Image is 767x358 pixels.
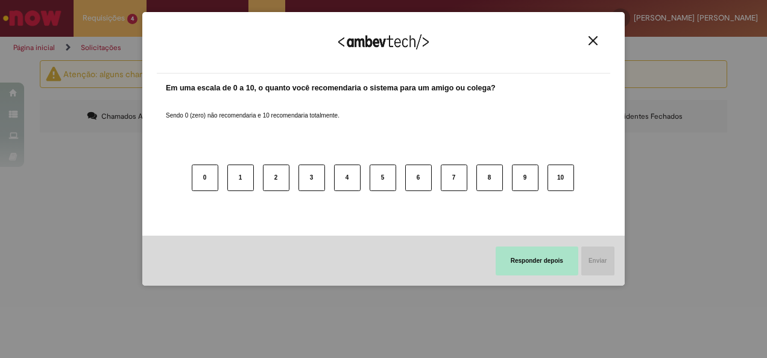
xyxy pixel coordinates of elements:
button: Close [585,36,601,46]
label: Sendo 0 (zero) não recomendaria e 10 recomendaria totalmente. [166,97,339,120]
button: 5 [370,165,396,191]
button: 6 [405,165,432,191]
button: Responder depois [496,247,578,275]
button: 9 [512,165,538,191]
button: 2 [263,165,289,191]
button: 4 [334,165,361,191]
img: Logo Ambevtech [338,34,429,49]
button: 7 [441,165,467,191]
label: Em uma escala de 0 a 10, o quanto você recomendaria o sistema para um amigo ou colega? [166,83,496,94]
button: 0 [192,165,218,191]
button: 10 [548,165,574,191]
img: Close [589,36,598,45]
button: 8 [476,165,503,191]
button: 3 [298,165,325,191]
button: 1 [227,165,254,191]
